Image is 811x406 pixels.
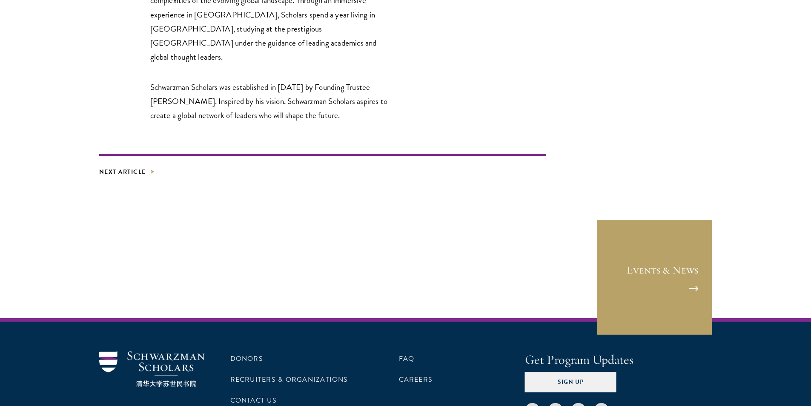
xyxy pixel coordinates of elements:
h4: Get Program Updates [525,351,712,369]
img: Schwarzman Scholars [99,351,205,387]
button: Sign Up [525,372,616,392]
a: Donors [230,354,263,364]
a: Events & News [597,220,712,335]
a: Next Article [99,167,155,177]
a: Recruiters & Organizations [230,374,348,385]
a: Contact Us [230,395,277,406]
a: FAQ [399,354,415,364]
a: Careers [399,374,433,385]
p: Schwarzman Scholars was established in [DATE] by Founding Trustee [PERSON_NAME]. Inspired by his ... [150,80,393,122]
